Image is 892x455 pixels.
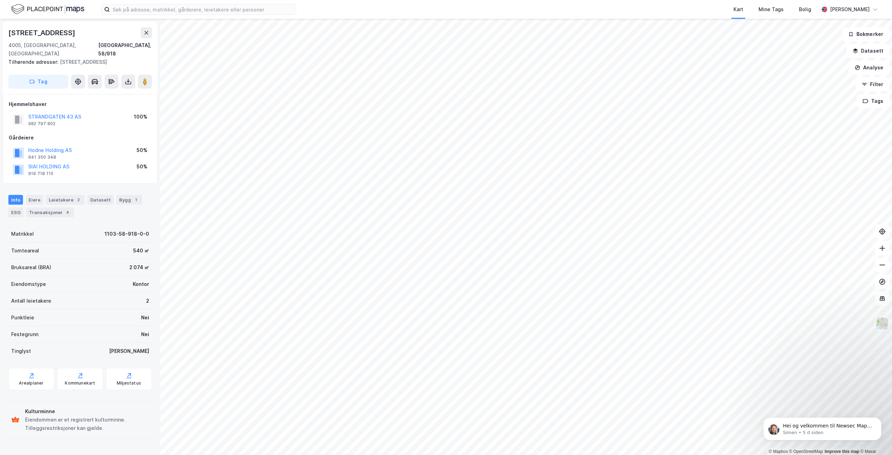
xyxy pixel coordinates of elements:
[11,247,39,255] div: Tomteareal
[109,347,149,355] div: [PERSON_NAME]
[759,5,784,14] div: Mine Tags
[11,313,34,322] div: Punktleie
[28,121,55,127] div: 982 797 802
[847,44,889,58] button: Datasett
[856,77,889,91] button: Filter
[11,280,46,288] div: Eiendomstype
[132,196,139,203] div: 1
[137,146,147,154] div: 50%
[733,5,743,14] div: Kart
[753,403,892,452] iframe: Intercom notifications melding
[11,3,84,15] img: logo.f888ab2527a4732fd821a326f86c7f29.svg
[117,380,141,386] div: Miljøstatus
[129,263,149,272] div: 2 074 ㎡
[8,59,60,65] span: Tilhørende adresser:
[11,263,51,272] div: Bruksareal (BRA)
[825,449,859,454] a: Improve this map
[25,416,149,432] div: Eiendommen er et registrert kulturminne. Tilleggsrestriksjoner kan gjelde.
[75,196,82,203] div: 2
[133,247,149,255] div: 540 ㎡
[134,113,147,121] div: 100%
[64,209,71,216] div: 4
[25,407,149,416] div: Kulturminne
[28,171,53,176] div: 919 718 110
[8,207,23,217] div: ESG
[9,134,152,142] div: Gårdeiere
[849,61,889,75] button: Analyse
[876,317,889,330] img: Z
[28,154,56,160] div: 941 350 348
[146,297,149,305] div: 2
[769,449,788,454] a: Mapbox
[8,75,68,89] button: Tag
[857,94,889,108] button: Tags
[19,380,44,386] div: Arealplaner
[137,162,147,171] div: 50%
[141,330,149,339] div: Nei
[8,58,146,66] div: [STREET_ADDRESS]
[799,5,811,14] div: Bolig
[11,230,34,238] div: Matrikkel
[26,207,74,217] div: Transaksjoner
[110,4,296,15] input: Søk på adresse, matrikkel, gårdeiere, leietakere eller personer
[830,5,870,14] div: [PERSON_NAME]
[11,330,38,339] div: Festegrunn
[116,195,142,205] div: Bygg
[8,195,23,205] div: Info
[789,449,823,454] a: OpenStreetMap
[11,347,31,355] div: Tinglyst
[141,313,149,322] div: Nei
[8,41,98,58] div: 4005, [GEOGRAPHIC_DATA], [GEOGRAPHIC_DATA]
[11,297,51,305] div: Antall leietakere
[842,27,889,41] button: Bokmerker
[8,27,77,38] div: [STREET_ADDRESS]
[105,230,149,238] div: 1103-58-918-0-0
[133,280,149,288] div: Kontor
[65,380,95,386] div: Kommunekart
[46,195,85,205] div: Leietakere
[87,195,114,205] div: Datasett
[9,100,152,108] div: Hjemmelshaver
[98,41,152,58] div: [GEOGRAPHIC_DATA], 58/918
[26,195,43,205] div: Eiere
